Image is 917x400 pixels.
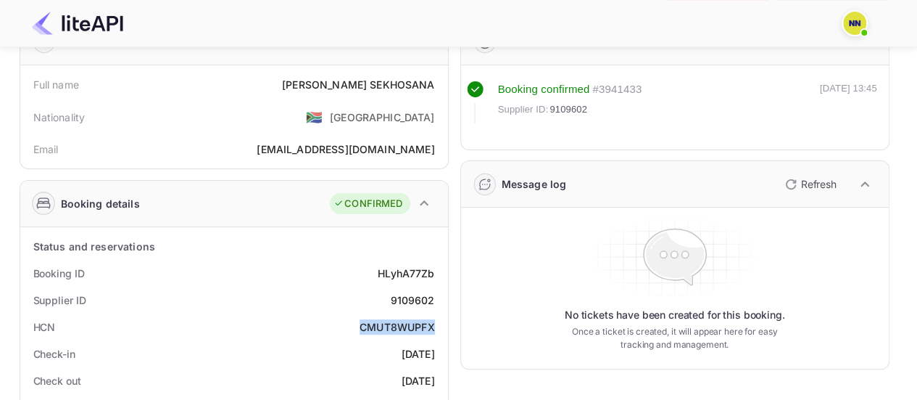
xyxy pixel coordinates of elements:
div: Email [33,142,59,157]
div: Booking confirmed [498,81,590,98]
p: Refresh [801,176,837,192]
div: [EMAIL_ADDRESS][DOMAIN_NAME] [257,142,434,157]
div: [GEOGRAPHIC_DATA] [330,110,435,125]
img: N/A N/A [843,12,866,35]
span: United States [306,104,323,130]
div: [DATE] [402,346,435,362]
div: Nationality [33,110,86,125]
div: Message log [502,176,567,192]
div: CMUT8WUPFX [360,319,435,335]
div: [PERSON_NAME] SEKHOSANA [282,77,434,92]
div: Full name [33,77,79,92]
div: Booking ID [33,266,85,281]
div: [DATE] 13:45 [820,81,877,123]
div: Supplier ID [33,293,86,308]
span: 9109602 [549,102,587,117]
p: Once a ticket is created, it will appear here for easy tracking and management. [560,325,789,351]
button: Refresh [776,173,842,196]
div: Booking details [61,196,140,211]
div: CONFIRMED [333,197,402,211]
div: [DATE] [402,373,435,388]
div: Check-in [33,346,75,362]
div: # 3941433 [592,81,642,98]
p: No tickets have been created for this booking. [565,308,785,322]
span: Supplier ID: [498,102,549,117]
div: 9109602 [390,293,434,308]
div: Status and reservations [33,239,155,254]
div: HCN [33,319,56,335]
div: Check out [33,373,81,388]
div: HLyhA77Zb [378,266,434,281]
img: LiteAPI Logo [32,12,123,35]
